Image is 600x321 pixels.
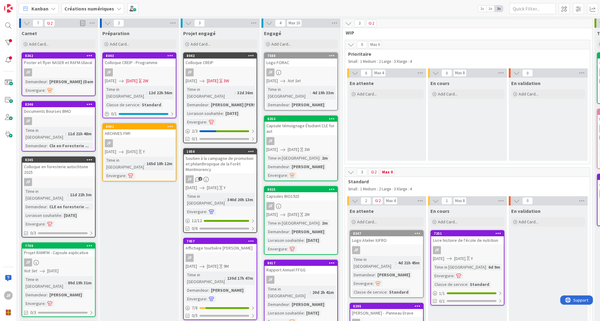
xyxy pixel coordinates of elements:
div: 7709Projet RAMFM - Capsule explicative [22,243,95,257]
span: Add Card... [29,41,49,47]
span: [DATE] [288,146,299,153]
div: Time in [GEOGRAPHIC_DATA] [105,157,144,170]
div: Demandeur [186,101,208,108]
div: [DATE] [62,212,78,219]
div: JF [186,68,194,76]
div: 12d 22h 56m [147,89,174,96]
span: [DATE] [105,78,116,84]
span: [DATE] [454,255,466,262]
div: 8042 [187,54,257,58]
div: Envergure [266,246,287,252]
span: [DATE] [266,78,278,84]
span: : [373,280,374,287]
span: : [146,89,147,96]
span: : [65,130,66,137]
div: 8347Logo Atelier IUFRO [350,231,423,244]
span: : [208,287,209,294]
div: Demandeur [186,287,208,294]
div: Envergure [24,221,45,227]
div: 6d 9m [487,264,502,270]
div: Soutien à la campagne de promotion et philanthropique de la Forêt Montmorency [184,154,257,173]
div: 11d 22h 3m [68,191,93,198]
span: : [225,275,226,282]
div: Documents Bourses BMO [22,107,95,115]
div: 6992ARCHIVES FM!! [103,124,176,137]
div: Livraison souhaitée [24,212,61,219]
span: 0/1 [192,136,198,142]
div: 20d 2h 41m [311,289,335,296]
div: JF [186,175,194,183]
div: 8346Documents Bourses BMO [22,102,95,115]
span: : [47,203,48,210]
span: Prioritaire [348,51,582,57]
span: Add Card... [519,91,538,97]
span: : [467,281,468,288]
span: Add Card... [110,41,129,47]
div: Envergure [186,208,206,215]
span: : [289,228,290,235]
span: : [45,87,46,94]
div: 7251Livre histoire de l'école de nutrition [431,231,504,244]
div: Standard [388,289,410,295]
div: Classe de service [105,101,139,108]
div: [PERSON_NAME] [290,101,326,108]
div: Time in [GEOGRAPHIC_DATA] [186,271,225,285]
span: Kanban [31,5,48,12]
span: Engagé [264,30,281,36]
div: Max 10 [289,22,300,25]
span: 0 / 1 [111,111,117,117]
div: JF [265,137,337,145]
div: 8043Colloque CREIP - Programme [103,53,176,67]
span: : [206,208,207,215]
div: 89d 19h 31m [66,279,93,286]
div: 2m [320,155,329,161]
span: Add Card... [191,41,210,47]
div: Projet RAMFM - Capsule explicative [22,249,95,257]
div: 8345Colloque en foresterie autochtone 2025 [22,157,95,176]
div: JF [350,246,423,254]
div: [DATE] [305,237,321,244]
div: 8346 [25,102,95,107]
div: Rapport Annuel FFGG [265,266,337,274]
span: 0/6 [192,225,198,232]
div: [PERSON_NAME] [376,271,412,278]
div: 2m [320,220,329,226]
div: 8017 [265,260,337,266]
span: [DATE] [266,146,278,153]
div: 3W [304,146,310,153]
p: Small : 1 Medium : 2 Large : 3 Xlarge : 4 [348,59,584,64]
span: Add Card... [271,41,291,47]
span: [DATE] [288,211,299,218]
span: 0 [361,69,371,77]
div: 165d 18h 12m [145,160,174,167]
div: CLE en foresterie ... [48,203,90,210]
span: : [139,101,140,108]
span: [DATE] [207,263,218,270]
div: 2W [143,78,148,84]
div: Envergure [105,172,125,179]
div: Max 0 [370,43,380,46]
div: Demandeur [352,271,375,278]
div: Cle en Foresterie ... [48,142,90,149]
div: Max 4 [386,199,396,202]
span: En validation [511,80,540,86]
div: 8353 [267,117,337,121]
div: 1050 [184,149,257,154]
div: JF [105,139,113,147]
span: : [45,221,46,227]
div: Max 8 [455,199,465,202]
span: : [225,196,226,203]
div: JF [103,68,176,76]
div: Time in [GEOGRAPHIC_DATA] [266,220,319,226]
div: 6992 [106,124,176,129]
div: Logo Atelier IUFRO [350,236,423,244]
span: [DATE] [207,78,218,84]
span: 2 [368,169,379,176]
span: 2 [372,197,383,205]
div: 8295[PERSON_NAME] - -Panneau Drave [350,303,423,317]
div: 2/3 [184,127,257,135]
span: [DATE] [47,268,59,274]
div: JF [24,117,32,125]
div: JF [105,68,113,76]
div: 8025 [265,187,337,192]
